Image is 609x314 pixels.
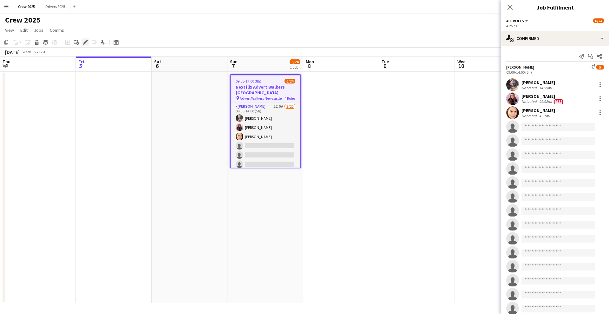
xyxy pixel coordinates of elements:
[240,96,282,101] span: Advert Walkers Newcastle
[521,93,564,99] div: [PERSON_NAME]
[506,18,524,23] span: All roles
[229,62,238,70] span: 7
[501,3,609,11] h3: Job Fulfilment
[236,79,261,84] span: 09:00-17:00 (8h)
[521,85,538,90] div: Not rated
[231,103,300,299] app-card-role: [PERSON_NAME]2I5A3/2009:00-14:00 (5h)[PERSON_NAME][PERSON_NAME][PERSON_NAME]
[521,113,538,118] div: Not rated
[506,65,534,70] div: [PERSON_NAME]
[593,18,604,23] span: 6/24
[506,18,529,23] button: All roles
[78,59,84,64] span: Fri
[553,99,564,104] div: Crew has different fees then in role
[34,27,43,33] span: Jobs
[506,23,604,28] div: 4 Roles
[13,0,40,13] button: Crew 2025
[47,26,67,34] a: Comms
[230,59,238,64] span: Sun
[290,65,300,70] div: 1 Job
[285,79,295,84] span: 6/24
[40,0,70,13] button: Drivers 2025
[3,26,16,34] a: View
[50,27,64,33] span: Comms
[305,62,314,70] span: 8
[596,65,604,70] span: 5
[231,84,300,96] h3: Nextflix Advert Walkers [GEOGRAPHIC_DATA]
[506,70,604,75] div: 09:00-14:00 (5h)
[457,59,466,64] span: Wed
[538,113,551,118] div: 4.21mi
[306,59,314,64] span: Mon
[501,31,609,46] div: Confirmed
[5,49,20,55] div: [DATE]
[521,108,555,113] div: [PERSON_NAME]
[290,59,300,64] span: 6/24
[39,50,46,54] div: BST
[31,26,46,34] a: Jobs
[5,15,41,25] h1: Crew 2025
[521,80,555,85] div: [PERSON_NAME]
[285,96,295,101] span: 4 Roles
[20,27,28,33] span: Edit
[154,59,161,64] span: Sat
[5,27,14,33] span: View
[2,62,10,70] span: 4
[21,50,37,54] span: Week 36
[3,59,10,64] span: Thu
[153,62,161,70] span: 6
[538,85,553,90] div: 14.99mi
[381,62,389,70] span: 9
[382,59,389,64] span: Tue
[554,99,563,104] span: Fee
[18,26,30,34] a: Edit
[538,99,553,104] div: 92.92mi
[521,99,538,104] div: Not rated
[77,62,84,70] span: 5
[230,74,301,168] app-job-card: 09:00-17:00 (8h)6/24Nextflix Advert Walkers [GEOGRAPHIC_DATA] Advert Walkers Newcastle4 Roles[PER...
[456,62,466,70] span: 10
